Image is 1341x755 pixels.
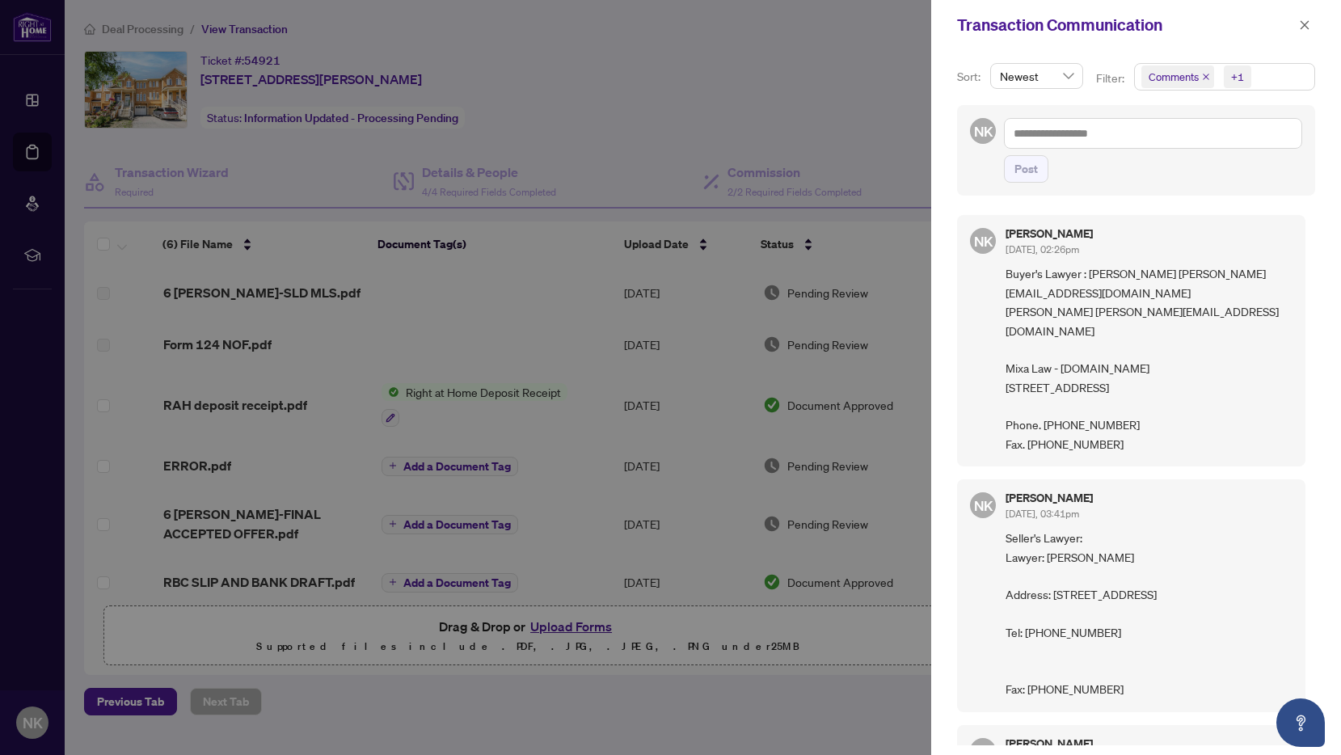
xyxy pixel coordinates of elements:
[957,68,984,86] p: Sort:
[1141,65,1214,88] span: Comments
[1096,70,1127,87] p: Filter:
[973,495,993,517] span: NK
[1276,698,1325,747] button: Open asap
[1006,508,1079,520] span: [DATE], 03:41pm
[1006,738,1093,749] h5: [PERSON_NAME]
[1006,529,1293,698] span: Seller's Lawyer: Lawyer: [PERSON_NAME] Address: [STREET_ADDRESS] Tel: [PHONE_NUMBER] Fax: [PHONE_...
[1299,19,1310,31] span: close
[1202,73,1210,81] span: close
[1006,492,1093,504] h5: [PERSON_NAME]
[973,230,993,252] span: NK
[1231,69,1244,85] div: +1
[1149,69,1199,85] span: Comments
[1006,243,1079,255] span: [DATE], 02:26pm
[1004,155,1048,183] button: Post
[957,13,1294,37] div: Transaction Communication
[1000,64,1073,88] span: Newest
[1006,264,1293,453] span: Buyer's Lawyer : [PERSON_NAME] [PERSON_NAME][EMAIL_ADDRESS][DOMAIN_NAME] [PERSON_NAME] [PERSON_NA...
[973,120,993,142] span: NK
[1006,228,1093,239] h5: [PERSON_NAME]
